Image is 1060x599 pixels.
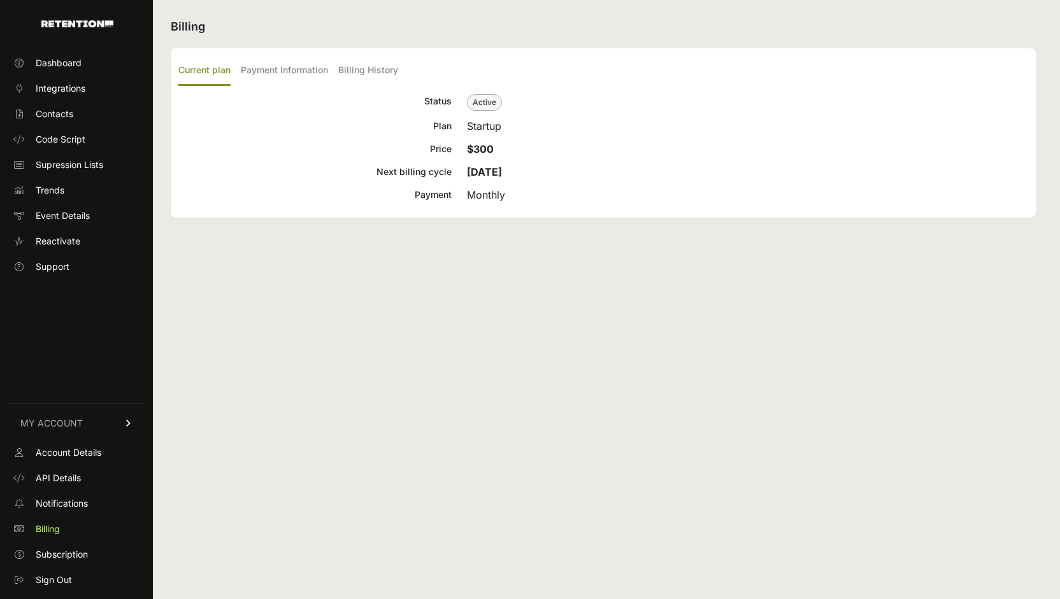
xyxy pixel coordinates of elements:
span: MY ACCOUNT [20,417,83,430]
label: Billing History [338,56,398,86]
a: Sign Out [8,570,145,590]
span: Contacts [36,108,73,120]
a: Contacts [8,104,145,124]
label: Current plan [178,56,231,86]
span: Notifications [36,497,88,510]
a: Supression Lists [8,155,145,175]
a: API Details [8,468,145,488]
div: Price [178,141,452,157]
span: Supression Lists [36,159,103,171]
a: Reactivate [8,231,145,251]
a: Trends [8,180,145,201]
img: Retention.com [41,20,113,27]
a: Account Details [8,442,145,463]
a: Dashboard [8,53,145,73]
a: Subscription [8,544,145,565]
a: MY ACCOUNT [8,404,145,442]
a: Integrations [8,78,145,99]
span: Dashboard [36,57,82,69]
a: Billing [8,519,145,539]
span: Integrations [36,82,85,95]
span: Event Details [36,209,90,222]
span: API Details [36,472,81,484]
strong: $300 [467,143,494,155]
strong: [DATE] [467,166,502,178]
span: Support [36,260,69,273]
div: Next billing cycle [178,164,452,180]
div: Startup [467,118,1028,134]
span: Account Details [36,446,101,459]
span: Billing [36,523,60,535]
a: Event Details [8,206,145,226]
a: Code Script [8,129,145,150]
a: Notifications [8,493,145,514]
div: Monthly [467,187,1028,202]
span: Subscription [36,548,88,561]
span: Sign Out [36,574,72,586]
span: Code Script [36,133,85,146]
a: Support [8,257,145,277]
span: Trends [36,184,64,197]
h2: Billing [171,18,1036,36]
label: Payment Information [241,56,328,86]
div: Plan [178,118,452,134]
span: Active [467,94,502,111]
div: Payment [178,187,452,202]
div: Status [178,94,452,111]
span: Reactivate [36,235,80,248]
